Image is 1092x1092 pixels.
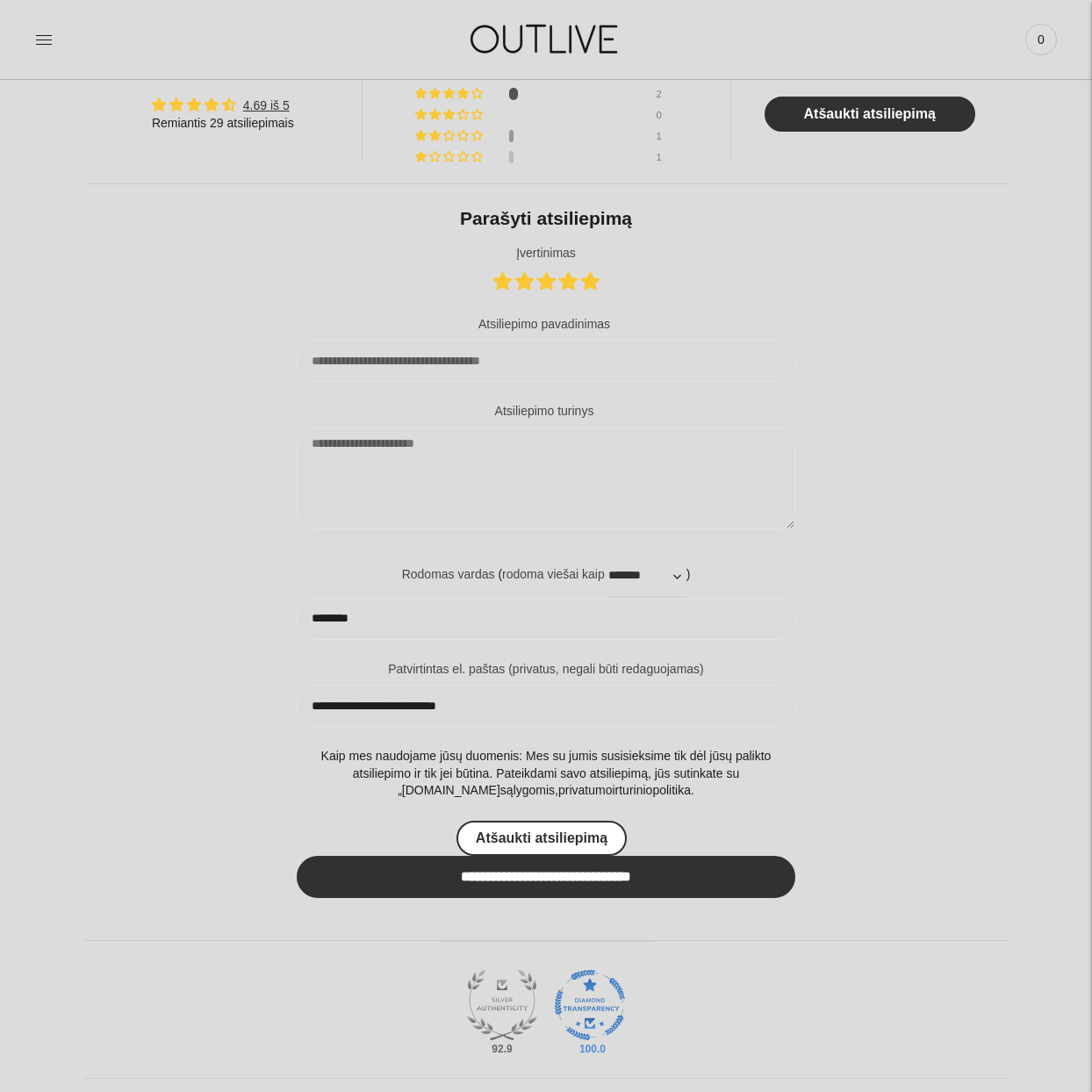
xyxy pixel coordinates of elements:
div: Average rating is 4.69 stars [152,95,294,115]
span: 0 [1029,27,1053,52]
a: 4.69 iš 5 [243,98,290,112]
label: Įvertinimas [297,245,795,262]
textarea: Atsiliepimo turinys [297,427,795,529]
input: Rodomas vardas [297,598,795,640]
a: privatumo [558,783,612,797]
a: Atšaukti atsiliepimą [456,821,627,856]
a: sąlygomis [500,783,555,797]
div: 3% (1) reviews with 2 star rating [415,130,485,142]
input: El. pašto adresas [297,685,795,727]
div: Diamond Transparent Shop. Published 100% of verified reviews received in total [555,970,625,1045]
div: 1 [657,151,678,163]
label: rodoma viešai kaip [502,566,605,584]
span: ( ) [498,567,690,581]
div: 2 [657,88,678,100]
div: Įvertinimas [297,245,795,295]
img: OUTLIVE [436,9,656,69]
label: Atsiliepimo turinys [495,403,594,420]
a: 5 stars [581,272,600,290]
div: 92.9 [488,1042,516,1056]
input: Atsiliepimo pavadinimas [297,340,795,382]
div: 7% (2) reviews with 4 star rating [415,88,485,100]
img: Judge.me Silver Authentic Shop medal [467,970,537,1040]
div: Silver Authentic Shop. At least 90% of published reviews are verified reviews [467,970,537,1045]
a: Judge.me Diamond Transparent Shop medal 100.0 [555,970,625,1040]
div: Remiantis 29 atsiliepimais [152,115,294,133]
img: Judge.me Diamond Transparent Shop medal [555,970,625,1040]
a: 2 stars [515,272,537,290]
label: Atsiliepimo pavadinimas [478,316,610,334]
div: 1 [657,130,678,142]
p: Kaip mes naudojame jūsų duomenis: Mes su jumis susisieksime tik dėl jūsų palikto atsiliepimo ir t... [297,748,795,800]
div: 100.0 [576,1042,604,1056]
label: Rodomas vardas [402,566,495,584]
a: turinio [619,783,652,797]
a: Judge.me Silver Authentic Shop medal 92.9 [467,970,537,1040]
div: 3% (1) reviews with 1 star rating [415,151,485,163]
label: Patvirtintas el. paštas (privatus, negali būti redaguojamas) [297,661,795,679]
select: Name format [608,556,686,598]
a: Atšaukti atsiliepimą [765,97,975,132]
div: Parašyti atsiliepimą [297,205,795,231]
a: 3 stars [537,272,559,290]
a: 1 star [493,272,515,290]
a: 0 [1025,20,1057,59]
a: 4 stars [559,272,581,290]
